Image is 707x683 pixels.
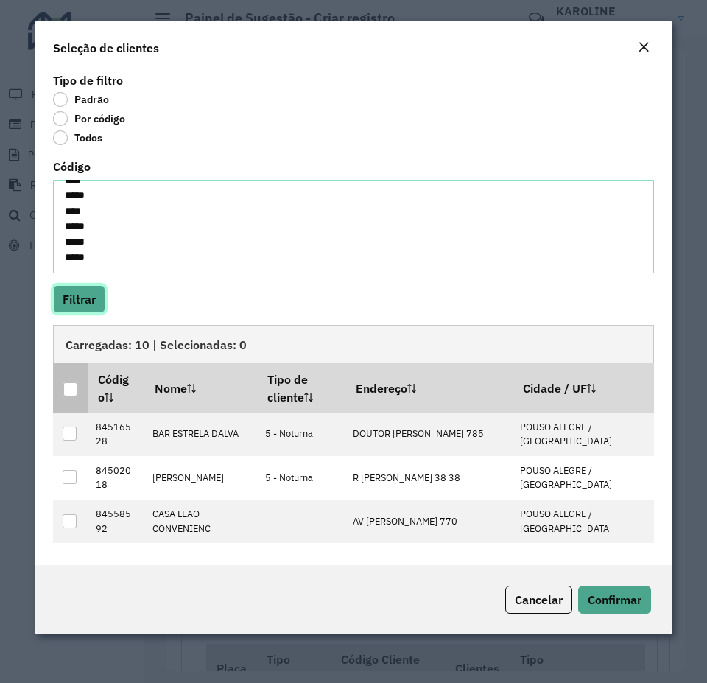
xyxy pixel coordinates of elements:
[258,456,345,500] td: 5 - Noturna
[53,39,159,57] h4: Seleção de clientes
[345,363,513,412] th: Endereço
[258,363,345,412] th: Tipo de cliente
[345,543,513,586] td: [STREET_ADDRESS][PERSON_NAME]
[144,413,257,456] td: BAR ESTRELA DALVA
[53,325,654,363] div: Carregadas: 10 | Selecionadas: 0
[88,363,144,412] th: Código
[53,111,125,126] label: Por código
[88,543,144,586] td: 84503294
[53,92,109,107] label: Padrão
[144,500,257,543] td: CASA LEAO CONVENIENC
[53,130,102,145] label: Todos
[144,456,257,500] td: [PERSON_NAME]
[513,543,654,586] td: POUSO ALEGRE / [GEOGRAPHIC_DATA]
[633,38,654,57] button: Close
[258,543,345,586] td: 81 - Zé Delivery
[638,41,650,53] em: Fechar
[345,500,513,543] td: AV [PERSON_NAME] 770
[513,500,654,543] td: POUSO ALEGRE / [GEOGRAPHIC_DATA]
[345,456,513,500] td: R [PERSON_NAME] 38 38
[513,456,654,500] td: POUSO ALEGRE / [GEOGRAPHIC_DATA]
[505,586,572,614] button: Cancelar
[515,592,563,607] span: Cancelar
[513,363,654,412] th: Cidade / UF
[345,413,513,456] td: DOUTOR [PERSON_NAME] 785
[53,158,91,175] label: Código
[258,413,345,456] td: 5 - Noturna
[144,363,257,412] th: Nome
[578,586,651,614] button: Confirmar
[588,592,641,607] span: Confirmar
[53,285,105,313] button: Filtrar
[88,500,144,543] td: 84558592
[513,413,654,456] td: POUSO ALEGRE / [GEOGRAPHIC_DATA]
[88,456,144,500] td: 84502018
[88,413,144,456] td: 84516528
[53,71,123,89] label: Tipo de filtro
[144,543,257,586] td: [PERSON_NAME]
